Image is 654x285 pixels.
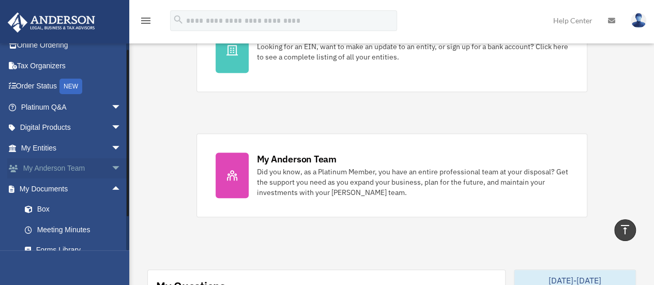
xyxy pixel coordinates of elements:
a: Forms Library [14,240,137,261]
i: vertical_align_top [619,223,631,236]
a: My Anderson Teamarrow_drop_down [7,158,137,179]
span: arrow_drop_down [111,138,132,159]
a: My Entitiesarrow_drop_down [7,138,137,158]
i: menu [140,14,152,27]
a: menu [140,18,152,27]
img: Anderson Advisors Platinum Portal [5,12,98,33]
a: Tax Organizers [7,55,137,76]
i: search [173,14,184,25]
span: arrow_drop_down [111,117,132,139]
span: arrow_drop_down [111,158,132,179]
a: My Entities Looking for an EIN, want to make an update to an entity, or sign up for a bank accoun... [196,8,587,92]
a: Order StatusNEW [7,76,137,97]
a: vertical_align_top [614,219,636,241]
div: My Anderson Team [257,153,337,166]
a: My Anderson Team Did you know, as a Platinum Member, you have an entire professional team at your... [196,133,587,217]
span: arrow_drop_down [111,97,132,118]
a: Box [14,199,137,220]
div: Looking for an EIN, want to make an update to an entity, or sign up for a bank account? Click her... [257,41,568,62]
a: Online Ordering [7,35,137,56]
div: Did you know, as a Platinum Member, you have an entire professional team at your disposal? Get th... [257,167,568,198]
a: My Documentsarrow_drop_up [7,178,137,199]
a: Platinum Q&Aarrow_drop_down [7,97,137,117]
div: NEW [59,79,82,94]
a: Digital Productsarrow_drop_down [7,117,137,138]
a: Meeting Minutes [14,219,137,240]
img: User Pic [631,13,646,28]
span: arrow_drop_up [111,178,132,200]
